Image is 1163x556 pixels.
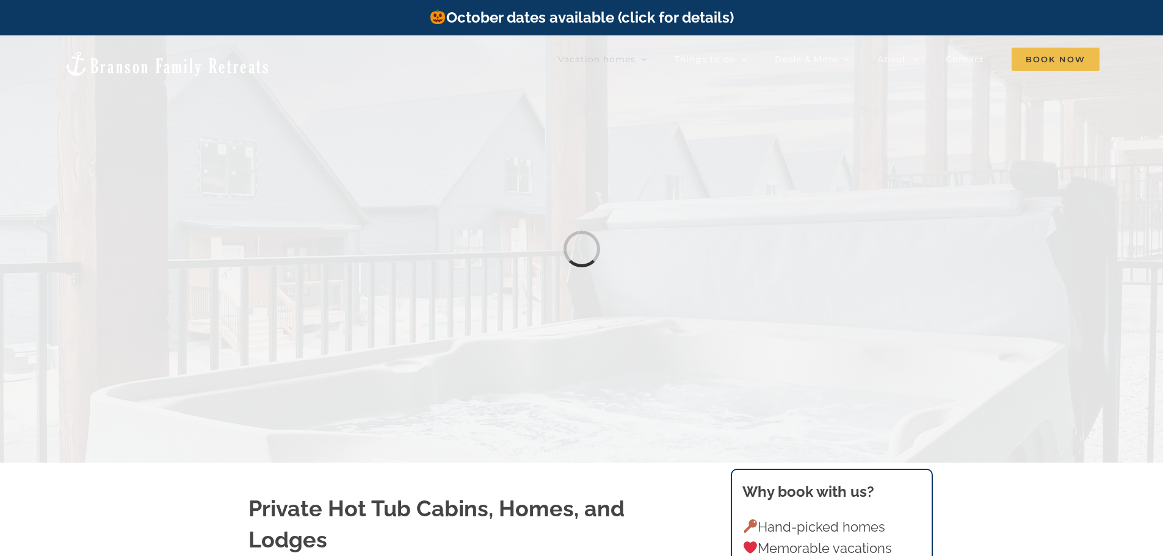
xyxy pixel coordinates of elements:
[877,55,907,63] span: About
[775,47,850,71] a: Deals & More
[946,55,984,63] span: Contact
[1012,47,1100,71] a: Book Now
[558,47,1100,71] nav: Main Menu
[1012,48,1100,71] span: Book Now
[675,47,747,71] a: Things to do
[675,55,736,63] span: Things to do
[744,519,757,533] img: 🔑
[946,47,984,71] a: Contact
[775,55,838,63] span: Deals & More
[63,50,270,78] img: Branson Family Retreats Logo
[558,55,636,63] span: Vacation homes
[429,9,733,26] a: October dates available (click for details)
[877,47,918,71] a: About
[248,496,625,552] strong: Private Hot Tub Cabins, Homes, and Lodges
[742,481,921,503] h3: Why book with us?
[744,541,757,554] img: ❤️
[430,9,445,24] img: 🎃
[558,47,647,71] a: Vacation homes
